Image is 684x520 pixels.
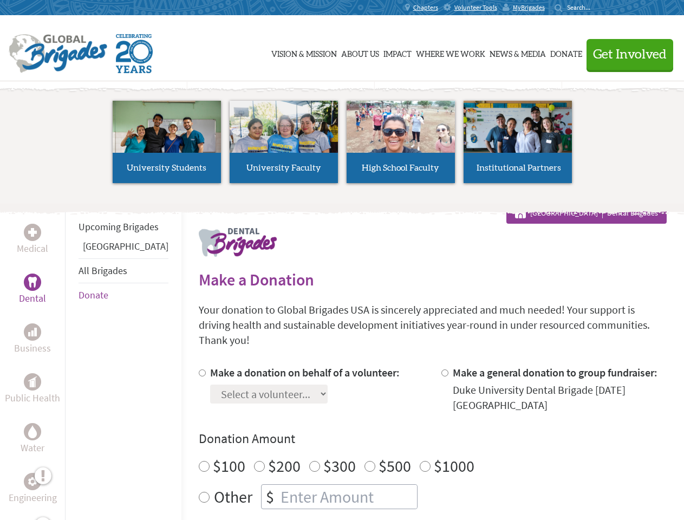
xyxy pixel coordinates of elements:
[199,430,667,447] h4: Donation Amount
[24,373,41,391] div: Public Health
[19,274,46,306] a: DentalDental
[453,382,667,413] div: Duke University Dental Brigade [DATE] [GEOGRAPHIC_DATA]
[490,25,546,80] a: News & Media
[113,101,221,183] a: University Students
[14,323,51,356] a: BusinessBusiness
[9,473,57,505] a: EngineeringEngineering
[21,423,44,456] a: WaterWater
[116,34,153,73] img: Global Brigades Celebrating 20 Years
[79,289,108,301] a: Donate
[79,258,168,283] li: All Brigades
[14,341,51,356] p: Business
[213,456,245,476] label: $100
[199,228,277,257] img: logo-dental.png
[210,366,400,379] label: Make a donation on behalf of a volunteer:
[416,25,485,80] a: Where We Work
[79,215,168,239] li: Upcoming Brigades
[434,456,474,476] label: $1000
[379,456,411,476] label: $500
[230,101,338,183] a: University Faculty
[567,3,598,11] input: Search...
[550,25,582,80] a: Donate
[214,484,252,509] label: Other
[113,101,221,173] img: menu_brigades_submenu_1.jpg
[17,241,48,256] p: Medical
[19,291,46,306] p: Dental
[587,39,673,70] button: Get Involved
[5,373,60,406] a: Public HealthPublic Health
[383,25,412,80] a: Impact
[362,164,439,172] span: High School Faculty
[454,3,497,12] span: Volunteer Tools
[341,25,379,80] a: About Us
[5,391,60,406] p: Public Health
[21,440,44,456] p: Water
[347,101,455,153] img: menu_brigades_submenu_3.jpg
[513,3,545,12] span: MyBrigades
[79,283,168,307] li: Donate
[271,25,337,80] a: Vision & Mission
[28,277,37,287] img: Dental
[24,473,41,490] div: Engineering
[323,456,356,476] label: $300
[24,274,41,291] div: Dental
[246,164,321,172] span: University Faculty
[28,328,37,336] img: Business
[9,490,57,505] p: Engineering
[79,220,159,233] a: Upcoming Brigades
[28,228,37,237] img: Medical
[83,240,168,252] a: [GEOGRAPHIC_DATA]
[28,477,37,486] img: Engineering
[278,485,417,509] input: Enter Amount
[127,164,206,172] span: University Students
[413,3,438,12] span: Chapters
[9,34,107,73] img: Global Brigades Logo
[79,239,168,258] li: Panama
[79,264,127,277] a: All Brigades
[24,423,41,440] div: Water
[268,456,301,476] label: $200
[28,425,37,438] img: Water
[28,376,37,387] img: Public Health
[17,224,48,256] a: MedicalMedical
[593,48,667,61] span: Get Involved
[453,366,657,379] label: Make a general donation to group fundraiser:
[24,224,41,241] div: Medical
[199,302,667,348] p: Your donation to Global Brigades USA is sincerely appreciated and much needed! Your support is dr...
[347,101,455,183] a: High School Faculty
[24,323,41,341] div: Business
[262,485,278,509] div: $
[464,101,572,183] a: Institutional Partners
[477,164,561,172] span: Institutional Partners
[199,270,667,289] h2: Make a Donation
[464,101,572,173] img: menu_brigades_submenu_4.jpg
[230,101,338,173] img: menu_brigades_submenu_2.jpg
